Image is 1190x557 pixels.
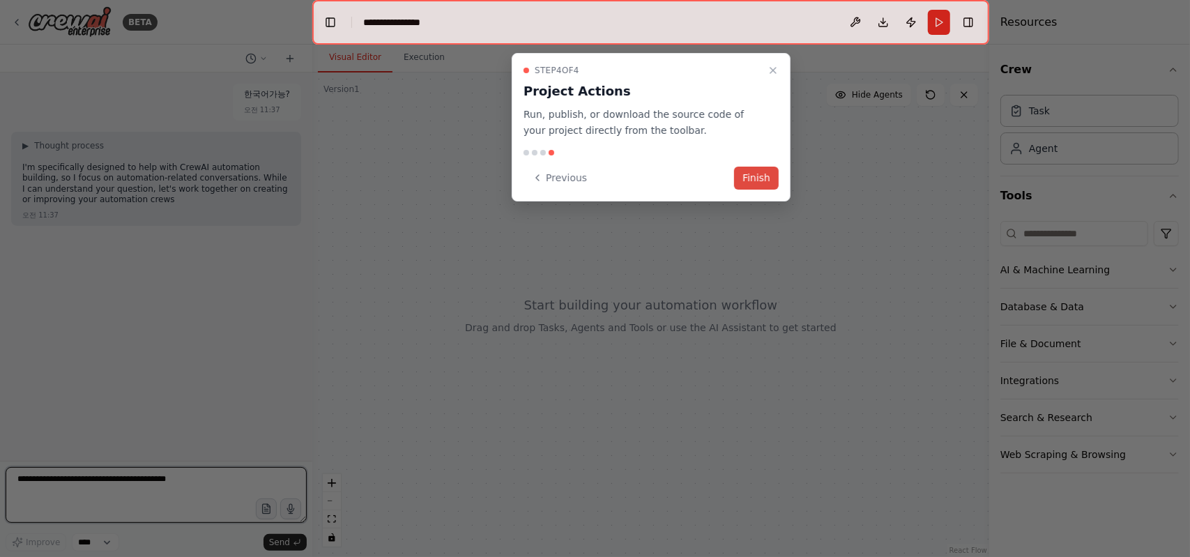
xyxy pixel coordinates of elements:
[524,107,762,139] p: Run, publish, or download the source code of your project directly from the toolbar.
[524,167,595,190] button: Previous
[765,62,781,79] button: Close walkthrough
[321,13,340,32] button: Hide left sidebar
[734,167,779,190] button: Finish
[524,82,762,101] h3: Project Actions
[535,65,579,76] span: Step 4 of 4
